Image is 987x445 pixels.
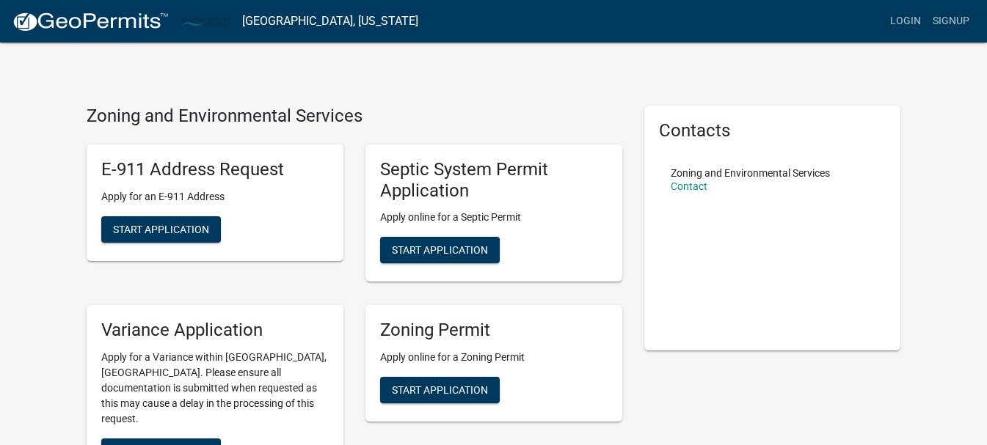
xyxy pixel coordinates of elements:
p: Zoning and Environmental Services [671,168,830,178]
h5: Zoning Permit [380,320,608,341]
h5: Septic System Permit Application [380,159,608,202]
h5: Contacts [659,120,886,141]
a: Login [884,7,927,35]
span: Start Application [113,223,209,235]
h4: Zoning and Environmental Services [87,106,622,127]
button: Start Application [380,377,500,403]
span: Start Application [392,384,488,396]
p: Apply online for a Septic Permit [380,210,608,225]
span: Start Application [392,244,488,256]
h5: Variance Application [101,320,329,341]
a: [GEOGRAPHIC_DATA], [US_STATE] [242,9,418,34]
button: Start Application [101,216,221,243]
button: Start Application [380,237,500,263]
h5: E-911 Address Request [101,159,329,180]
p: Apply for an E-911 Address [101,189,329,205]
p: Apply for a Variance within [GEOGRAPHIC_DATA], [GEOGRAPHIC_DATA]. Please ensure all documentation... [101,350,329,427]
a: Contact [671,180,707,192]
a: Signup [927,7,975,35]
p: Apply online for a Zoning Permit [380,350,608,365]
img: Carlton County, Minnesota [181,11,230,31]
